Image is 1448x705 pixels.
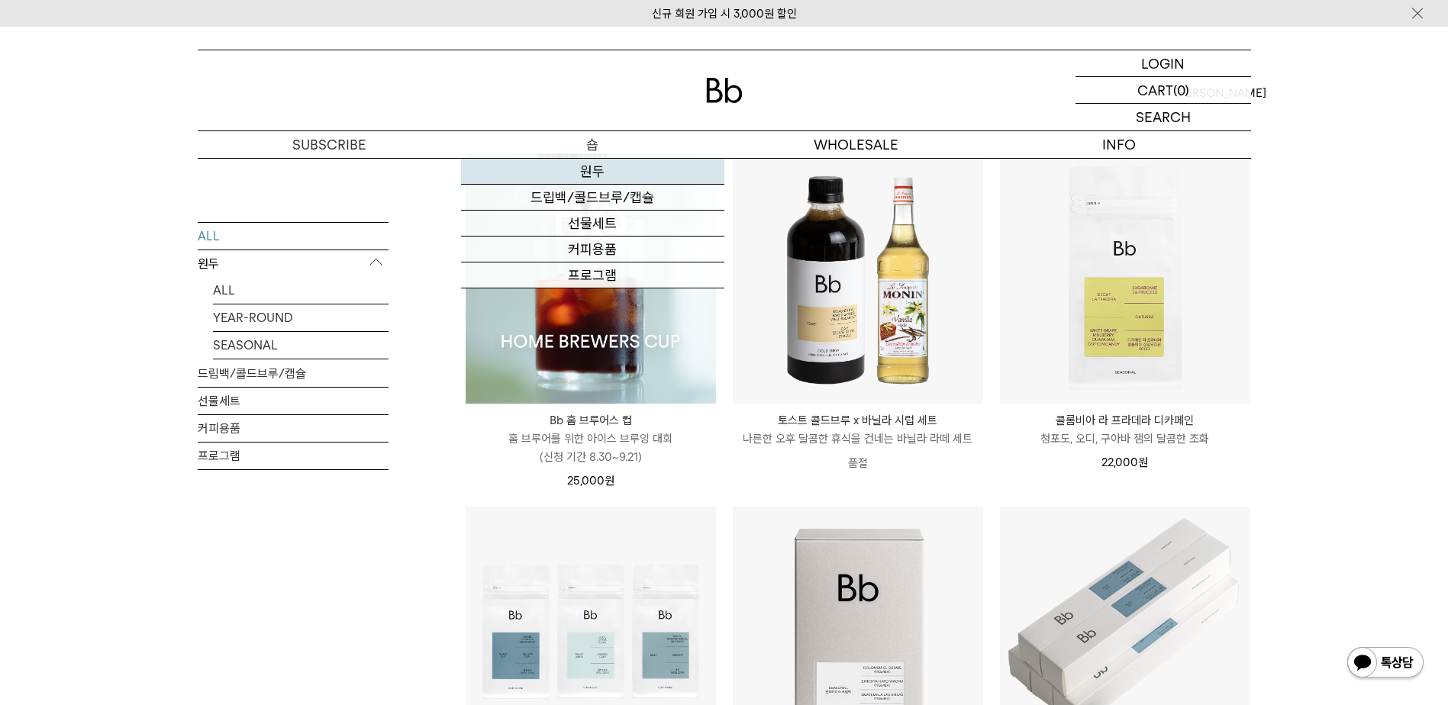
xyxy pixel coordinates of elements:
[1076,50,1251,77] a: LOGIN
[466,430,716,466] p: 홈 브루어를 위한 아이스 브루잉 대회 (신청 기간 8.30~9.21)
[1000,411,1250,448] a: 콜롬비아 라 프라데라 디카페인 청포도, 오디, 구아바 잼의 달콤한 조화
[1101,456,1148,469] span: 22,000
[198,359,389,386] a: 드립백/콜드브루/캡슐
[461,237,724,262] a: 커피용품
[461,262,724,288] a: 프로그램
[1346,645,1425,682] img: 카카오톡 채널 1:1 채팅 버튼
[1000,430,1250,448] p: 청포도, 오디, 구아바 잼의 달콤한 조화
[733,411,983,430] p: 토스트 콜드브루 x 바닐라 시럽 세트
[733,430,983,448] p: 나른한 오후 달콤한 휴식을 건네는 바닐라 라떼 세트
[198,222,389,249] a: ALL
[461,159,724,185] a: 원두
[605,474,614,488] span: 원
[1137,77,1173,103] p: CART
[213,276,389,303] a: ALL
[567,474,614,488] span: 25,000
[213,304,389,330] a: YEAR-ROUND
[706,78,743,103] img: 로고
[988,131,1251,158] p: INFO
[213,331,389,358] a: SEASONAL
[1000,153,1250,404] img: 콜롬비아 라 프라데라 디카페인
[1141,50,1185,76] p: LOGIN
[1136,104,1191,130] p: SEARCH
[733,411,983,448] a: 토스트 콜드브루 x 바닐라 시럽 세트 나른한 오후 달콤한 휴식을 건네는 바닐라 라떼 세트
[461,211,724,237] a: 선물세트
[652,7,797,21] a: 신규 회원 가입 시 3,000원 할인
[461,185,724,211] a: 드립백/콜드브루/캡슐
[724,131,988,158] p: WHOLESALE
[198,442,389,468] a: 프로그램
[1173,77,1189,103] p: (0)
[461,131,724,158] a: 숍
[198,131,461,158] a: SUBSCRIBE
[1138,456,1148,469] span: 원
[733,153,983,404] img: 토스트 콜드브루 x 바닐라 시럽 세트
[1000,411,1250,430] p: 콜롬비아 라 프라데라 디카페인
[466,411,716,466] a: Bb 홈 브루어스 컵 홈 브루어를 위한 아이스 브루잉 대회(신청 기간 8.30~9.21)
[198,249,389,277] p: 원두
[466,411,716,430] p: Bb 홈 브루어스 컵
[1076,77,1251,104] a: CART (0)
[198,387,389,414] a: 선물세트
[198,414,389,441] a: 커피용품
[733,448,983,478] p: 품절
